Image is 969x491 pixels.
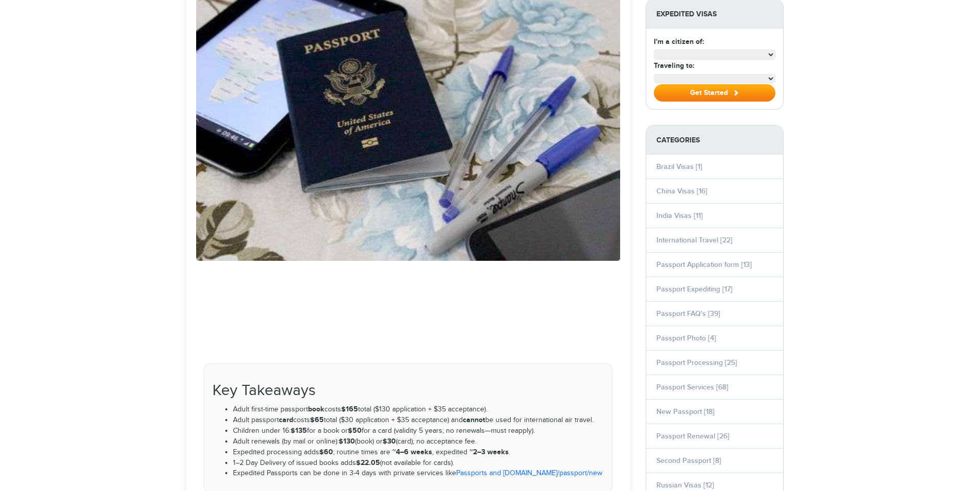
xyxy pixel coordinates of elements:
[656,456,721,465] a: Second Passport [8]
[656,162,702,171] a: Brazil Visas [1]
[212,382,604,399] h2: Key Takeaways
[233,447,604,458] li: Expedited processing adds ; routine times are ~ , expedited ~ .
[656,211,703,220] a: India Visas [11]
[383,437,396,446] strong: $30
[656,407,715,416] a: New Passport [18]
[656,334,716,342] a: Passport Photo [4]
[233,404,604,415] li: Adult first-time passport costs total ($130 application + $35 acceptance).
[656,383,728,391] a: Passport Services [68]
[654,84,775,102] button: Get Started
[341,405,358,413] strong: $165
[646,126,783,155] strong: Categories
[654,36,704,47] label: I'm a citizen of:
[308,405,324,413] strong: book
[233,458,604,469] li: 1–2 Day Delivery of issued books adds (not available for cards).
[233,415,604,426] li: Adult passport costs total ($30 application + $35 acceptance) and be used for international air t...
[656,432,729,440] a: Passport Renewal [26]
[456,469,557,477] a: Passports and [DOMAIN_NAME]
[654,60,694,71] label: Traveling to:
[656,481,714,489] a: Russian Visas [12]
[233,436,604,447] li: Adult renewals (by mail or online): (book) or (card); no acceptance fee.
[396,448,432,456] strong: 4–6 weeks
[463,415,485,424] strong: cannot
[348,426,362,435] strong: $50
[310,415,324,424] strong: $65
[656,285,732,293] a: Passport Expediting [17]
[279,415,293,424] strong: card
[656,358,737,367] a: Passport Processing [25]
[356,458,380,467] strong: $22.05
[656,187,707,195] a: China Visas [16]
[656,260,752,269] a: Passport Application form [13]
[656,236,732,244] a: International Travel [22]
[291,426,307,435] strong: $135
[557,469,602,477] a: /passport/new
[204,286,612,327] h1: How Much Does a U.S. Passport Cost in [DATE]? (Complete Guide)
[233,426,604,436] li: Children under 16: for a book or for a card (validity 5 years; no renewals—must reapply).
[319,448,333,456] strong: $60
[339,437,355,446] strong: $130
[473,448,509,456] strong: 2–3 weeks
[233,469,604,479] li: Expedited Passports can be done in 3-4 days with private services like
[656,309,720,318] a: Passport FAQ's [39]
